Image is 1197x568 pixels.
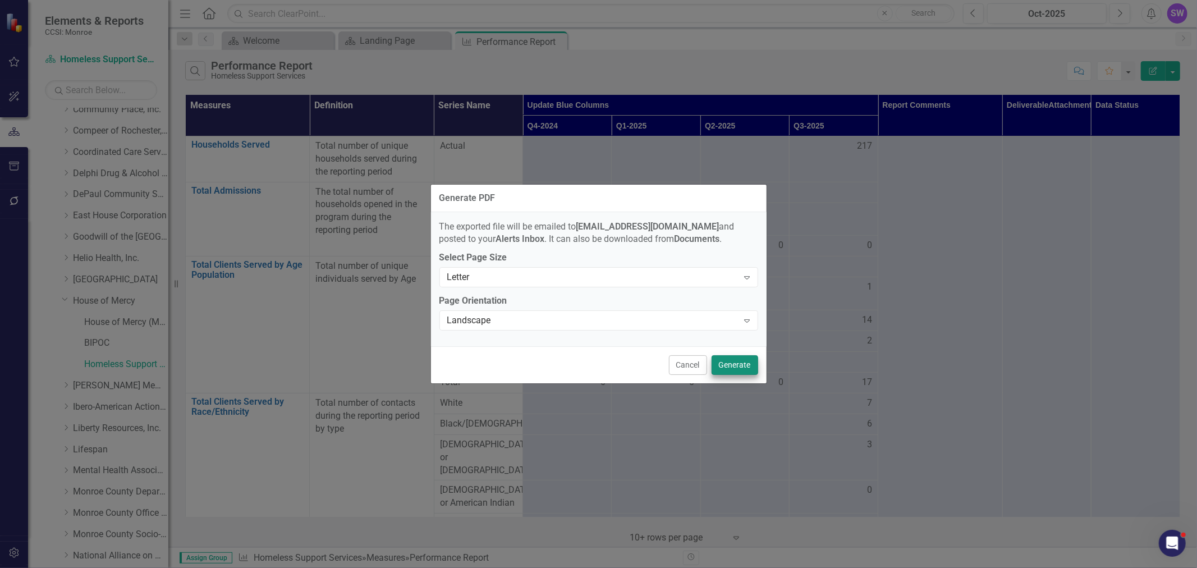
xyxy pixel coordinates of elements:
[576,221,719,232] strong: [EMAIL_ADDRESS][DOMAIN_NAME]
[439,251,758,264] label: Select Page Size
[1159,530,1186,557] iframe: Intercom live chat
[447,271,739,284] div: Letter
[439,221,735,245] span: The exported file will be emailed to and posted to your . It can also be downloaded from .
[675,233,720,244] strong: Documents
[439,193,496,203] div: Generate PDF
[669,355,707,375] button: Cancel
[712,355,758,375] button: Generate
[447,314,739,327] div: Landscape
[496,233,545,244] strong: Alerts Inbox
[439,295,758,308] label: Page Orientation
